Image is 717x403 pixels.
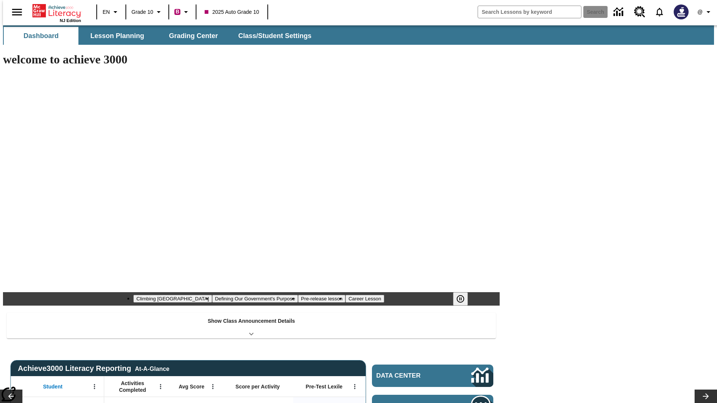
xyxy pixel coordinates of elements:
a: Data Center [609,2,630,22]
button: Language: EN, Select a language [99,5,123,19]
button: Boost Class color is violet red. Change class color [171,5,193,19]
button: Slide 1 Climbing Mount Tai [133,295,212,303]
p: Show Class Announcement Details [208,317,295,325]
button: Class/Student Settings [232,27,317,45]
button: Select a new avatar [669,2,693,22]
button: Slide 3 Pre-release lesson [298,295,345,303]
div: SubNavbar [3,25,714,45]
div: At-A-Glance [135,364,169,372]
span: NJ Edition [60,18,81,23]
button: Open Menu [155,381,166,392]
button: Slide 4 Career Lesson [345,295,384,303]
span: Data Center [376,372,446,379]
input: search field [478,6,581,18]
span: @ [697,8,702,16]
span: Student [43,383,62,390]
button: Lesson Planning [80,27,155,45]
span: Avg Score [179,383,204,390]
button: Pause [453,292,468,306]
div: Show Class Announcement Details [7,313,496,338]
button: Grading Center [156,27,231,45]
span: B [176,7,179,16]
h1: welcome to achieve 3000 [3,53,500,66]
button: Profile/Settings [693,5,717,19]
span: Grade 10 [131,8,153,16]
button: Slide 2 Defining Our Government's Purpose [212,295,298,303]
div: Home [32,3,81,23]
div: SubNavbar [3,27,318,45]
button: Open Menu [89,381,100,392]
a: Data Center [372,365,493,387]
a: Notifications [650,2,669,22]
button: Open Menu [349,381,360,392]
span: Achieve3000 Literacy Reporting [18,364,170,373]
a: Resource Center, Will open in new tab [630,2,650,22]
img: Avatar [674,4,689,19]
span: EN [103,8,110,16]
span: Pre-Test Lexile [306,383,343,390]
button: Open Menu [207,381,218,392]
span: 2025 Auto Grade 10 [205,8,259,16]
button: Grade: Grade 10, Select a grade [128,5,166,19]
div: Pause [453,292,475,306]
button: Open side menu [6,1,28,23]
button: Dashboard [4,27,78,45]
span: Score per Activity [236,383,280,390]
a: Home [32,3,81,18]
span: Activities Completed [108,380,157,393]
button: Lesson carousel, Next [695,390,717,403]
